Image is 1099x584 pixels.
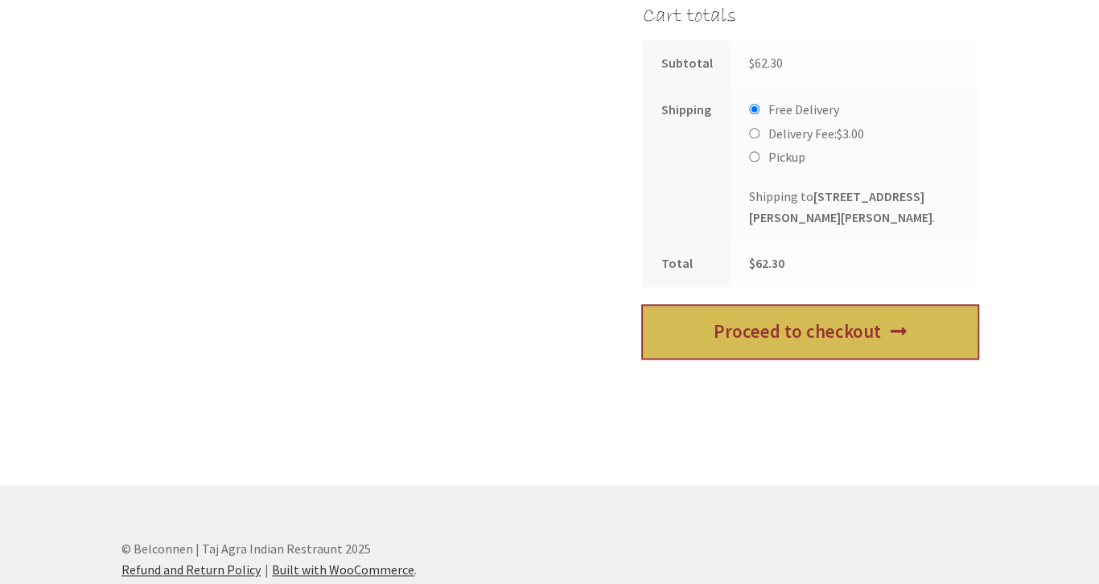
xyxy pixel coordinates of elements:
[121,561,261,578] a: Refund and Return Policy
[643,306,978,358] a: Proceed to checkout
[749,188,932,225] strong: [STREET_ADDRESS][PERSON_NAME][PERSON_NAME]
[768,149,805,165] label: Pickup
[837,125,842,142] span: $
[749,55,783,71] bdi: 62.30
[272,561,414,578] a: Built with WooCommerce
[643,4,978,29] h2: Cart totals
[749,187,960,228] p: Shipping to .
[643,40,731,87] th: Subtotal
[643,241,731,287] th: Total
[837,125,864,142] bdi: 3.00
[768,101,839,117] label: Free Delivery
[749,255,755,271] span: $
[749,255,784,271] bdi: 62.30
[749,55,755,71] span: $
[643,87,731,241] th: Shipping
[768,125,864,142] label: Delivery Fee:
